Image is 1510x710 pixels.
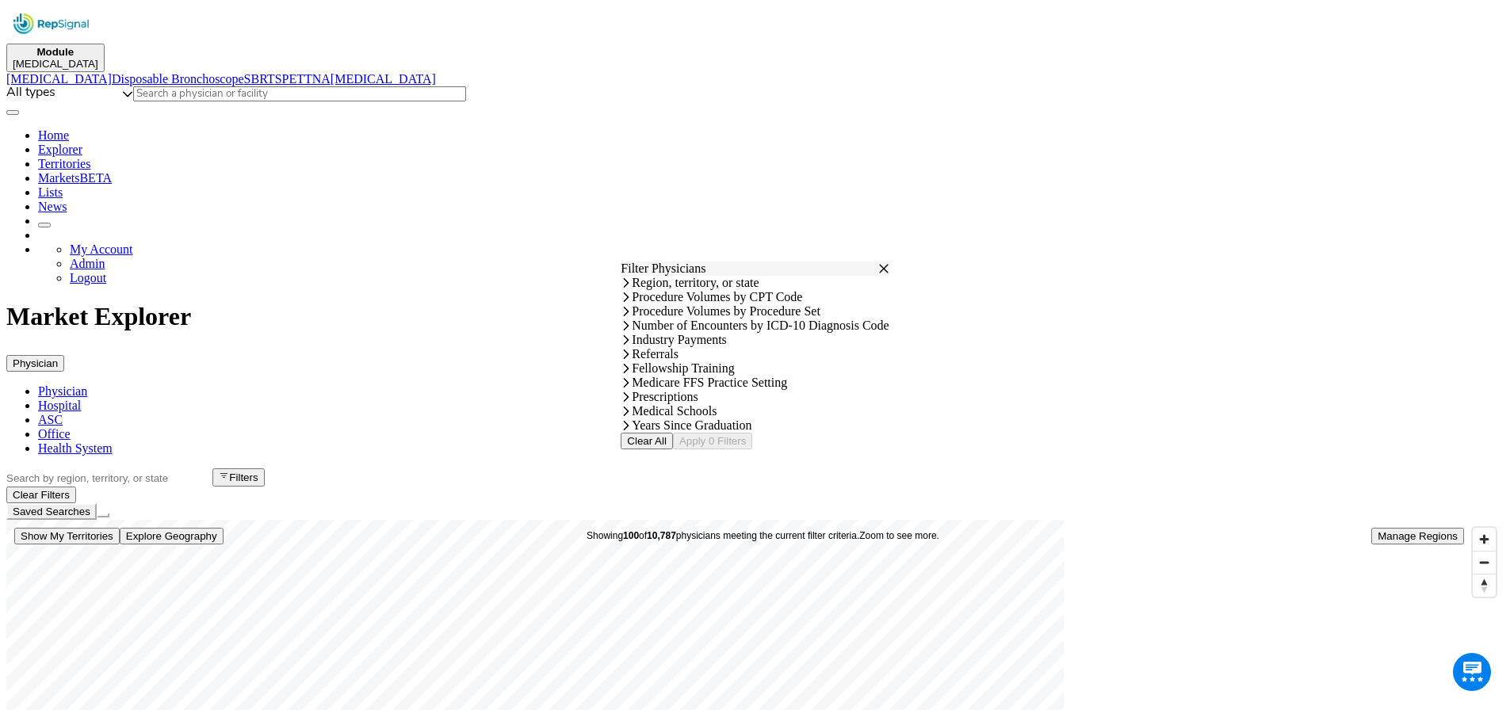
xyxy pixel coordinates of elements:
[38,185,63,199] a: Lists
[1371,528,1464,544] button: Manage Regions
[621,319,889,333] a: Number of Encounters by ICD-10 Diagnosis Code
[1473,574,1496,597] button: Reset bearing to north
[38,399,81,412] a: Hospital
[244,72,275,86] a: SBRT
[70,257,105,270] a: Admin
[331,72,436,86] a: [MEDICAL_DATA]
[36,46,74,58] strong: Module
[621,347,889,361] a: Referrals
[859,530,939,541] span: Zoom to see more.
[621,333,889,347] a: Industry Payments
[70,271,106,284] a: Logout
[1473,574,1496,597] span: Reset zoom
[112,72,244,86] a: Disposable Bronchoscope
[1473,551,1496,574] button: Zoom out
[6,355,64,372] button: Physician
[1473,552,1496,574] span: Zoom out
[38,441,113,455] a: Health System
[6,302,1504,331] h1: Market Explorer
[38,128,69,142] a: Home
[38,384,87,398] a: Physician
[621,361,889,376] a: Fellowship Training
[6,110,19,115] button: Toggle navigation
[621,390,889,404] a: Prescriptions
[878,263,889,274] button: Close
[13,58,98,70] div: [MEDICAL_DATA]
[673,433,752,449] button: Apply 0 Filters
[6,487,76,503] button: Clear Filters
[647,530,676,541] b: 10,787
[6,44,105,72] button: Module[MEDICAL_DATA]
[6,472,212,484] input: Search by region, territory, or state
[621,433,673,449] button: Clear All
[38,413,63,426] a: ASC
[38,200,67,213] a: News
[38,157,90,170] a: Territories
[587,530,859,541] span: Showing of physicians meeting the current filter criteria.
[38,223,51,227] button: Intel Book
[212,468,265,486] button: Filters
[38,427,71,441] a: Office
[296,72,331,86] a: TTNA
[6,86,122,101] span: All types
[621,290,889,304] a: Procedure Volumes by CPT Code
[14,528,120,544] button: Show My Territories
[38,171,112,185] a: MarketsBETA
[1473,528,1496,551] button: Zoom in
[621,418,889,433] a: Years Since Graduation
[275,72,297,86] a: SPE
[623,530,639,541] b: 100
[621,304,889,319] a: Procedure Volumes by Procedure Set
[621,261,705,276] span: Filter Physicians
[133,86,466,101] input: Search a physician or facility
[6,72,112,86] a: [MEDICAL_DATA]
[621,276,889,290] a: Region, territory, or state
[6,503,97,520] button: Saved Searches
[621,404,889,418] a: Medical Schools
[120,528,224,544] button: Explore Geography
[79,171,112,185] span: BETA
[38,143,82,156] a: Explorer
[621,376,889,390] a: Medicare FFS Practice Setting
[70,242,133,256] a: My Account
